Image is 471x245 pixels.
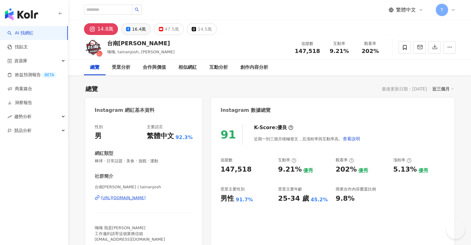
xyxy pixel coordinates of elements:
div: 近期一到三個月積極發文，且漲粉率與互動率高。 [254,133,360,145]
a: searchAI 找網紅 [7,30,33,36]
div: 91.7% [236,196,253,203]
span: 台南[PERSON_NAME] | tainanjosh [95,184,193,190]
div: 5.13% [393,165,417,174]
div: 社群簡介 [95,173,113,180]
div: 9.8% [336,194,355,203]
span: search [135,7,139,12]
div: 優良 [277,124,287,131]
button: 14.8萬 [84,23,118,35]
span: 92.3% [176,134,193,141]
span: 147,518 [295,48,320,54]
div: 受眾主要性別 [220,186,245,192]
a: 找貼文 [7,44,28,50]
div: K-Score : [254,124,293,131]
div: 性別 [95,124,103,130]
span: T [440,7,443,13]
a: 洞察報告 [7,100,32,106]
div: 創作內容分析 [240,64,268,71]
div: 相似網紅 [178,64,197,71]
span: 資源庫 [14,54,27,68]
div: 追蹤數 [220,157,233,163]
div: Instagram 數據總覽 [220,107,271,114]
div: 近三個月 [432,85,454,93]
button: 47.5萬 [154,23,184,35]
div: 台南[PERSON_NAME] [107,39,175,47]
span: 202% [362,48,379,54]
div: 合作與價值 [143,64,166,71]
span: 嗨嗨 我是[PERSON_NAME] 工作邀約請寄這個業務信箱 [EMAIL_ADDRESS][DOMAIN_NAME] [95,225,165,241]
div: Instagram 網紅基本資料 [95,107,155,114]
div: 互動分析 [209,64,228,71]
div: 優秀 [358,167,368,174]
button: 14.5萬 [187,23,216,35]
div: 優秀 [303,167,313,174]
span: 棒球 · 日常話題 · 美食 · 遊戲 · 運動 [95,158,193,164]
div: 147,518 [220,165,251,174]
div: 最後更新日期：[DATE] [382,86,427,91]
span: rise [7,115,12,119]
div: 主要語言 [147,124,163,130]
div: 繁體中文 [147,131,174,141]
a: 商案媒合 [7,86,32,92]
iframe: Help Scout Beacon - Open [446,220,465,239]
div: 14.8萬 [98,25,114,33]
div: 網紅類型 [95,150,113,157]
span: 趨勢分析 [14,110,32,124]
img: logo [5,8,38,20]
div: [URL][DOMAIN_NAME] [101,195,146,201]
button: 查看說明 [342,133,360,145]
div: 觀看率 [359,41,382,47]
div: 總覽 [85,85,98,93]
a: 效益預測報告BETA [7,72,56,78]
span: 9.21% [329,48,349,54]
button: 16.4萬 [121,23,151,35]
span: 繁體中文 [396,7,416,13]
div: 男性 [220,194,234,203]
span: 嗨嗨, tainanjosh, [PERSON_NAME] [107,50,175,54]
div: 91 [220,128,236,141]
div: 16.4萬 [132,25,146,33]
div: 優秀 [418,167,428,174]
div: 男 [95,131,102,141]
div: 受眾主要年齡 [278,186,302,192]
div: 總覽 [90,64,99,71]
div: 47.5萬 [165,25,179,33]
a: [URL][DOMAIN_NAME] [95,195,193,201]
div: 25-34 歲 [278,194,309,203]
div: 9.21% [278,165,302,174]
div: 商業合作內容覆蓋比例 [336,186,376,192]
div: 互動率 [278,157,296,163]
span: 競品分析 [14,124,32,138]
div: 受眾分析 [112,64,130,71]
div: 互動率 [328,41,351,47]
div: 漲粉率 [393,157,412,163]
div: 45.2% [311,196,328,203]
div: 觀看率 [336,157,354,163]
div: 202% [336,165,357,174]
span: 查看說明 [343,136,360,141]
div: 追蹤數 [295,41,320,47]
div: 14.5萬 [198,25,212,33]
img: KOL Avatar [84,38,102,57]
